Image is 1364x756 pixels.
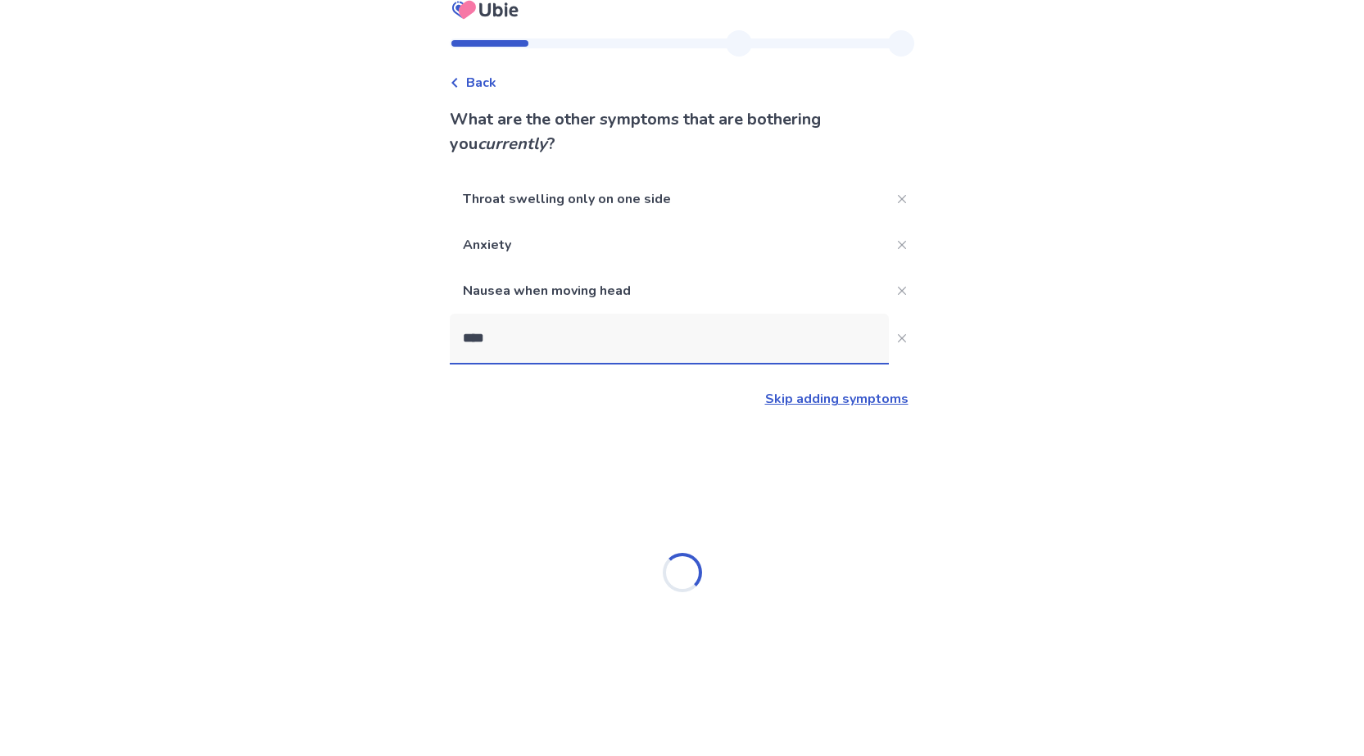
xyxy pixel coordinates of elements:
[450,176,889,222] p: Throat swelling only on one side
[889,278,915,304] button: Close
[450,107,915,156] p: What are the other symptoms that are bothering you ?
[450,314,889,363] input: Close
[478,133,547,155] i: currently
[466,73,496,93] span: Back
[450,268,889,314] p: Nausea when moving head
[889,186,915,212] button: Close
[765,390,909,408] a: Skip adding symptoms
[889,232,915,258] button: Close
[889,325,915,351] button: Close
[450,222,889,268] p: Anxiety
